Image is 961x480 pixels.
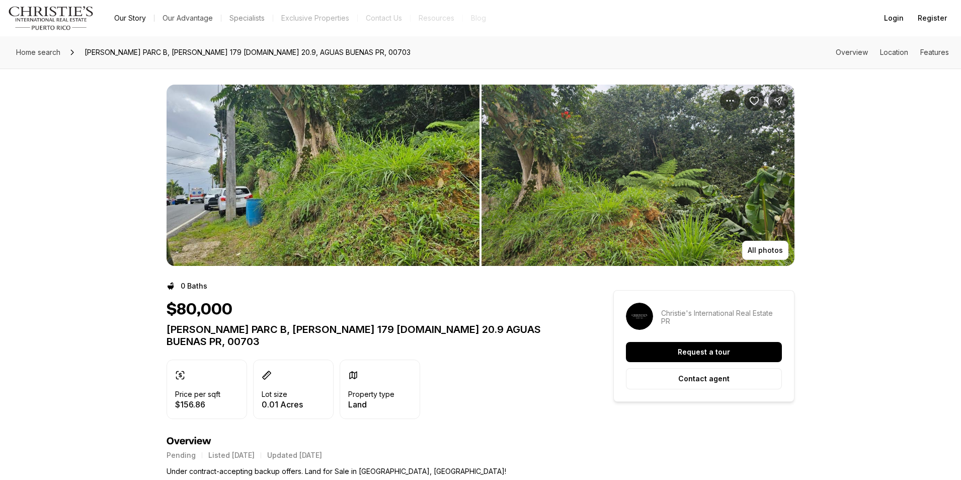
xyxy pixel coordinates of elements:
nav: Page section menu [836,48,949,56]
a: Resources [411,11,462,25]
h4: Overview [167,435,577,447]
button: All photos [742,241,788,260]
a: Home search [12,44,64,60]
p: Listed [DATE] [208,451,255,459]
p: Property type [348,390,394,398]
button: View image gallery [482,85,794,266]
span: Register [918,14,947,22]
p: Contact agent [678,375,730,383]
span: [PERSON_NAME] PARC B, [PERSON_NAME] 179 [DOMAIN_NAME] 20.9, AGUAS BUENAS PR, 00703 [81,44,415,60]
p: 0.01 Acres [262,400,303,408]
p: Price per sqft [175,390,220,398]
button: Contact agent [626,368,782,389]
a: Specialists [221,11,273,25]
h1: $80,000 [167,300,232,319]
p: Pending [167,451,196,459]
a: Our Advantage [154,11,221,25]
p: Land [348,400,394,408]
button: Register [912,8,953,28]
button: Login [878,8,910,28]
a: Exclusive Properties [273,11,357,25]
a: Blog [463,11,494,25]
img: logo [8,6,94,30]
p: Christie's International Real Estate PR [661,309,782,325]
li: 1 of 2 [167,85,479,266]
button: View image gallery [167,85,479,266]
p: Request a tour [678,348,730,356]
p: 0 Baths [181,282,207,290]
p: All photos [748,246,783,254]
button: Save Property: BO MULAS PARC B, CARR 179 KM.HM 20.9 [744,91,764,111]
a: Skip to: Features [920,48,949,56]
button: Request a tour [626,342,782,362]
span: Home search [16,48,60,56]
p: $156.86 [175,400,220,408]
p: Lot size [262,390,287,398]
p: Updated [DATE] [267,451,322,459]
button: Share Property: BO MULAS PARC B, CARR 179 KM.HM 20.9 [768,91,788,111]
li: 2 of 2 [482,85,794,266]
p: [PERSON_NAME] PARC B, [PERSON_NAME] 179 [DOMAIN_NAME] 20.9 AGUAS BUENAS PR, 00703 [167,323,577,348]
a: Skip to: Overview [836,48,868,56]
button: Contact Us [358,11,410,25]
span: Login [884,14,904,22]
button: Property options [720,91,740,111]
a: Our Story [106,11,154,25]
a: Skip to: Location [880,48,908,56]
div: Listing Photos [167,85,794,266]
